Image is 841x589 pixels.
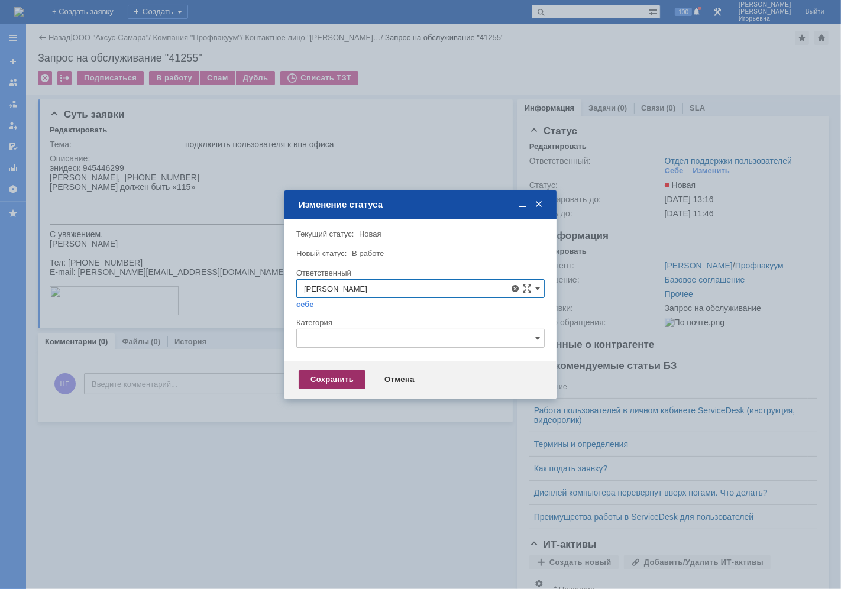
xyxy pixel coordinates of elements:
[510,284,520,293] span: Удалить
[296,300,314,309] a: себе
[352,249,384,258] span: В работе
[296,319,542,326] div: Категория
[296,269,542,277] div: Ответственный
[516,199,528,210] span: Свернуть (Ctrl + M)
[296,249,347,258] label: Новый статус:
[296,229,354,238] label: Текущий статус:
[299,199,545,210] div: Изменение статуса
[359,229,381,238] span: Новая
[533,199,545,210] span: Закрыть
[522,284,532,293] span: Сложная форма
